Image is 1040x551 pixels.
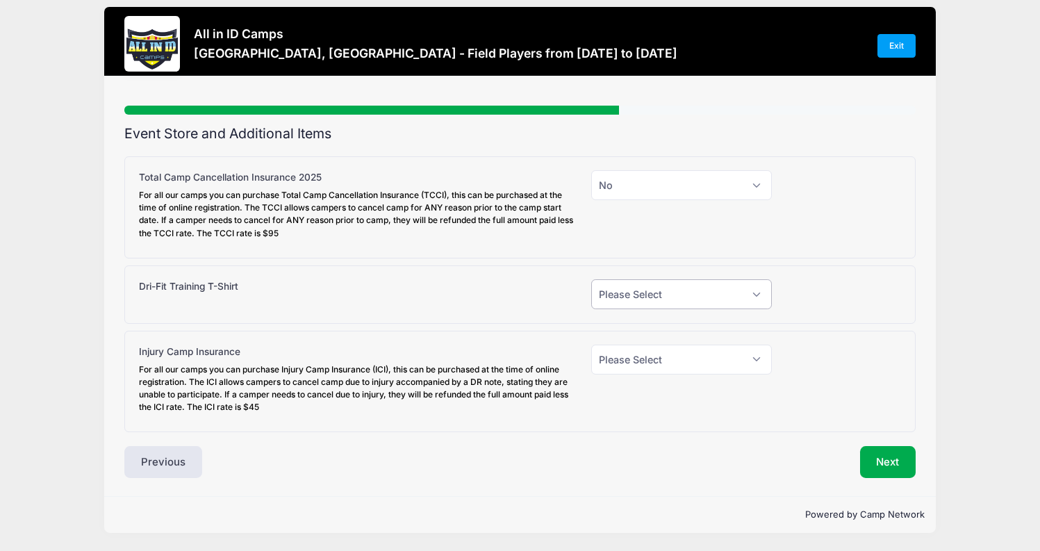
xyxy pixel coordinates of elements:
[194,46,677,60] h3: [GEOGRAPHIC_DATA], [GEOGRAPHIC_DATA] - Field Players from [DATE] to [DATE]
[139,279,238,293] label: Dri-Fit Training T-Shirt
[139,363,578,413] div: For all our camps you can purchase Injury Camp Insurance (ICI), this can be purchased at the time...
[139,189,578,239] div: For all our camps you can purchase Total Camp Cancellation Insurance (TCCI), this can be purchase...
[860,446,916,478] button: Next
[139,345,578,413] label: Injury Camp Insurance
[194,26,677,41] h3: All in ID Camps
[124,446,202,478] button: Previous
[139,170,578,239] label: Total Camp Cancellation Insurance 2025
[877,34,916,58] a: Exit
[124,126,916,142] h2: Event Store and Additional Items
[115,508,925,522] p: Powered by Camp Network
